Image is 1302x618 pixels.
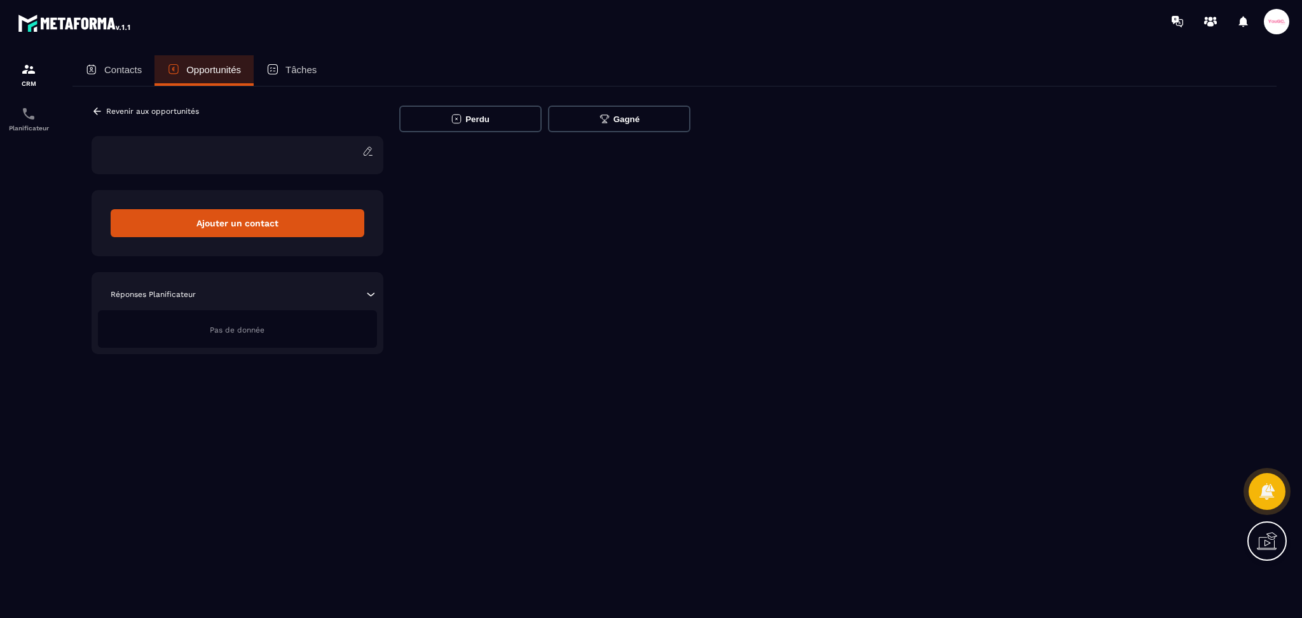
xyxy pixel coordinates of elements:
[106,107,199,116] p: Revenir aux opportunités
[263,55,340,86] a: Tâches
[548,106,690,132] button: Gagné
[18,11,132,34] img: logo
[399,106,542,132] button: Perdu
[3,97,54,141] a: schedulerschedulerPlanificateur
[111,289,196,299] p: Réponses Planificateur
[72,55,158,86] a: Contacts
[21,106,36,121] img: scheduler
[3,80,54,87] p: CRM
[158,55,263,86] a: Opportunités
[295,64,327,75] p: Tâches
[210,326,264,334] span: Pas de donnée
[3,125,54,132] p: Planificateur
[111,209,364,237] div: Ajouter un contact
[21,62,36,77] img: formation
[104,64,146,75] p: Contacts
[613,114,640,124] span: Gagné
[3,52,54,97] a: formationformationCRM
[465,114,490,124] span: Perdu
[190,64,250,75] p: Opportunités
